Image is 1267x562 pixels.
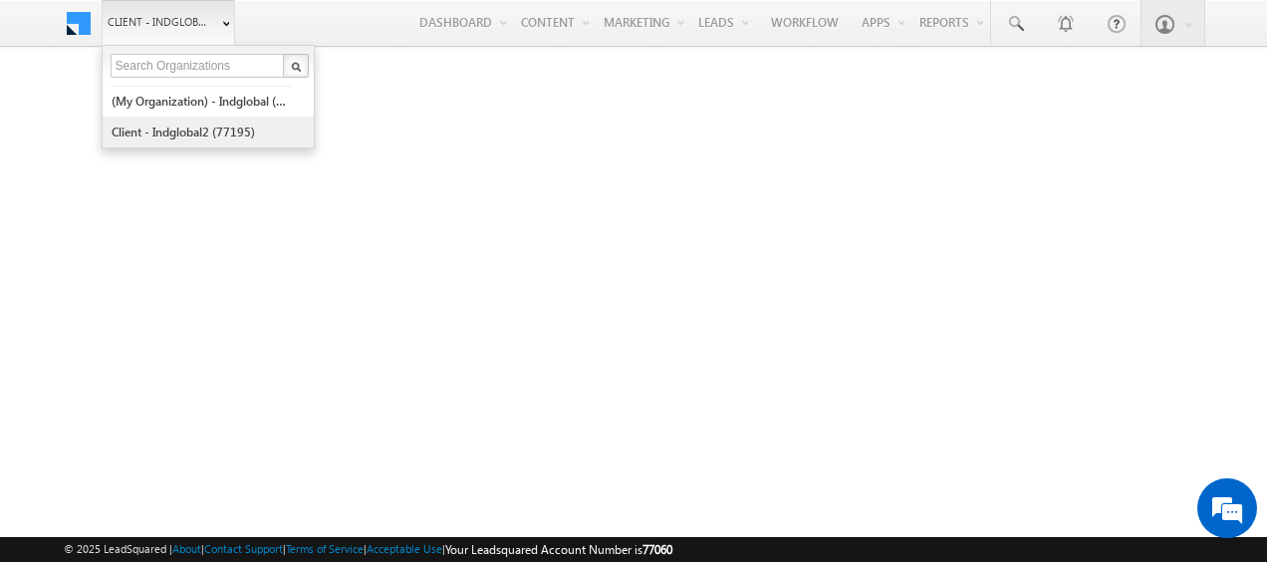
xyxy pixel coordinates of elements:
div: Minimize live chat window [327,10,375,58]
a: Contact Support [204,542,283,555]
textarea: Type your message and hit 'Enter' [26,184,364,415]
div: Chat with us now [104,105,335,131]
a: Terms of Service [286,542,364,555]
span: © 2025 LeadSquared | | | | | [64,540,672,559]
span: Your Leadsquared Account Number is [445,542,672,557]
span: Client - indglobal1 (77060) [108,12,212,32]
span: 77060 [642,542,672,557]
a: (My Organization) - indglobal (48060) [111,86,293,117]
img: Search [291,62,301,72]
a: Client - indglobal2 (77195) [111,117,293,147]
a: About [172,542,201,555]
img: d_60004797649_company_0_60004797649 [34,105,84,131]
a: Acceptable Use [367,542,442,555]
input: Search Organizations [111,54,286,78]
em: Start Chat [271,430,362,457]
